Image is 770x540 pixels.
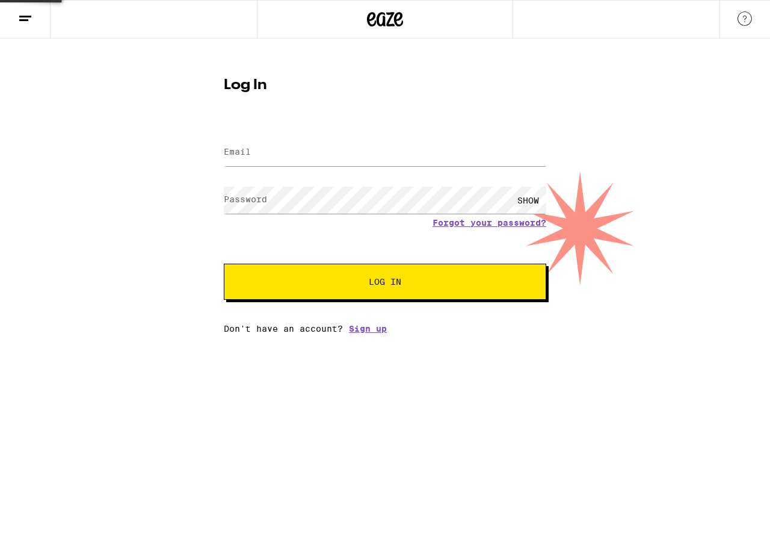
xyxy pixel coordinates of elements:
label: Password [224,194,267,204]
div: SHOW [510,187,546,214]
span: Log In [369,278,401,286]
h1: Log In [224,78,546,93]
a: Forgot your password? [433,218,546,228]
input: Email [224,139,546,166]
span: Hi. Need any help? [7,8,87,18]
a: Sign up [349,324,387,334]
label: Email [224,147,251,157]
div: Don't have an account? [224,324,546,334]
button: Log In [224,264,546,300]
